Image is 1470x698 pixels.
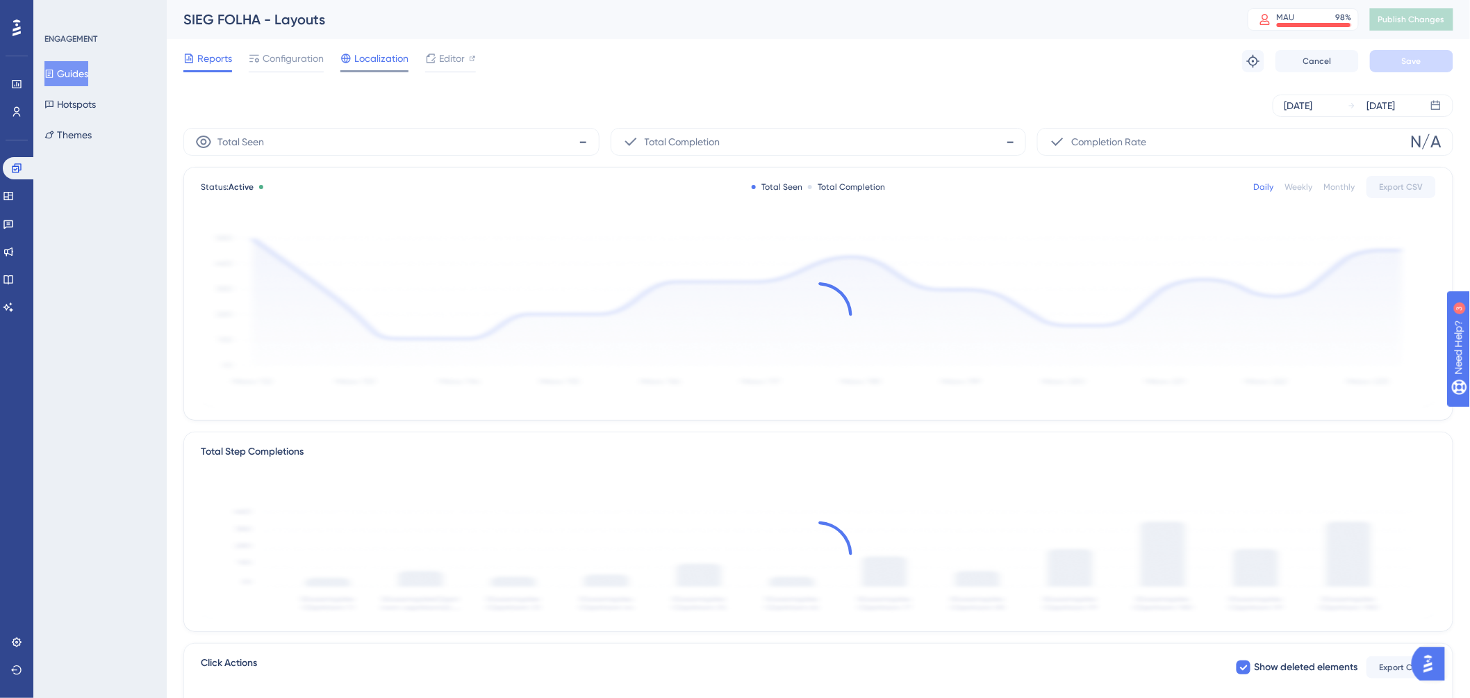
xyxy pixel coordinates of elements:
span: - [579,131,588,153]
span: Save [1402,56,1421,67]
button: Guides [44,61,88,86]
div: Total Seen [752,181,802,193]
span: N/A [1411,131,1442,153]
button: Publish Changes [1370,8,1453,31]
span: - [1006,131,1014,153]
div: MAU [1277,12,1295,23]
button: Export CSV [1366,176,1436,198]
div: 98 % [1336,12,1352,23]
span: Configuration [263,50,324,67]
span: Export CSV [1380,181,1423,193]
div: [DATE] [1367,97,1396,114]
span: Localization [354,50,408,67]
span: Total Completion [645,133,720,150]
button: Hotspots [44,92,96,117]
button: Save [1370,50,1453,72]
div: SIEG FOLHA - Layouts [183,10,1213,29]
span: Status: [201,181,254,193]
span: Editor [439,50,465,67]
span: Publish Changes [1378,14,1445,25]
div: Daily [1254,181,1274,193]
span: Click Actions [201,655,257,680]
button: Cancel [1275,50,1359,72]
span: Completion Rate [1071,133,1146,150]
div: [DATE] [1285,97,1313,114]
span: Need Help? [33,3,87,20]
div: Monthly [1324,181,1355,193]
button: Export CSV [1366,656,1436,679]
div: Total Step Completions [201,444,304,460]
div: 3 [96,7,100,18]
iframe: UserGuiding AI Assistant Launcher [1412,643,1453,685]
span: Reports [197,50,232,67]
button: Themes [44,122,92,147]
span: Export CSV [1380,662,1423,673]
div: ENGAGEMENT [44,33,97,44]
div: Total Completion [808,181,885,193]
span: Total Seen [217,133,264,150]
span: Show deleted elements [1255,659,1358,676]
span: Active [229,182,254,192]
div: Weekly [1285,181,1313,193]
span: Cancel [1303,56,1332,67]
